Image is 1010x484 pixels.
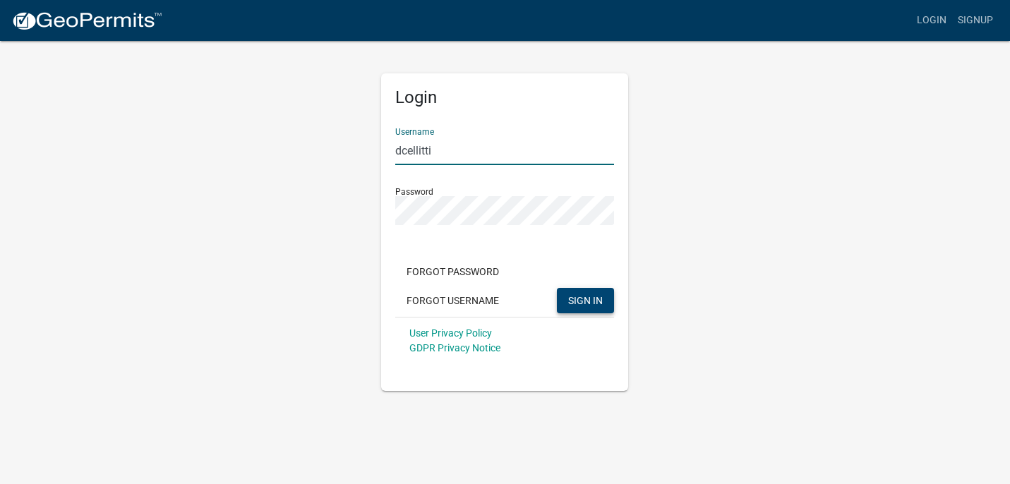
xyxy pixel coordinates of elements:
[911,7,952,34] a: Login
[568,294,603,305] span: SIGN IN
[952,7,999,34] a: Signup
[557,288,614,313] button: SIGN IN
[395,288,510,313] button: Forgot Username
[409,327,492,339] a: User Privacy Policy
[409,342,500,353] a: GDPR Privacy Notice
[395,259,510,284] button: Forgot Password
[395,87,614,108] h5: Login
